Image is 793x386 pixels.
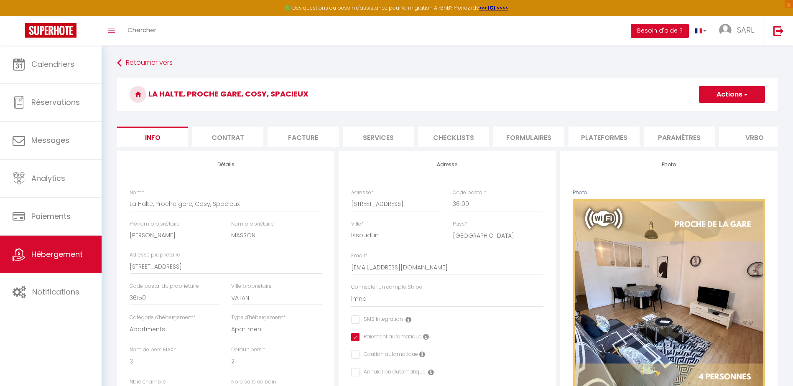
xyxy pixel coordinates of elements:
[773,25,784,36] img: logout
[351,162,543,168] h4: Adresse
[719,127,790,147] li: Vrbo
[418,127,489,147] li: Checklists
[130,162,322,168] h4: Détails
[719,24,732,36] img: ...
[351,252,367,260] label: Email
[453,220,467,228] label: Pays
[117,78,778,111] h3: La Halte, Proche gare, Cosy, Spacieux
[130,189,144,197] label: Nom
[130,220,180,228] label: Prénom propriétaire
[117,127,188,147] li: Info
[31,173,65,183] span: Analytics
[31,135,69,145] span: Messages
[130,251,180,259] label: Adresse propriétaire
[351,189,374,197] label: Adresse
[360,333,422,342] label: Paiement automatique
[351,283,422,291] label: Connecter un compte Stripe
[479,4,508,11] a: >>> ICI <<<<
[31,249,83,259] span: Hébergement
[192,127,263,147] li: Contrat
[231,220,274,228] label: Nom propriétaire
[351,220,364,228] label: Ville
[343,127,414,147] li: Services
[31,211,71,221] span: Paiements
[573,189,587,197] label: Photo
[130,346,176,354] label: Nom de pers MAX
[569,127,640,147] li: Plateformes
[699,86,765,103] button: Actions
[713,16,765,46] a: ... SARL
[25,23,76,38] img: Super Booking
[31,97,80,107] span: Réservations
[573,162,765,168] h4: Photo
[117,56,778,71] a: Retourner vers
[231,314,286,322] label: Type d'hébergement
[268,127,339,147] li: Facture
[130,314,196,322] label: Catégorie d'hébergement
[31,59,74,69] span: Calendriers
[130,378,166,386] label: Nbre chambre
[121,16,163,46] a: Chercher
[493,127,564,147] li: Formulaires
[231,378,276,386] label: Nbre salle de bain
[644,127,715,147] li: Paramètres
[231,282,272,290] label: Ville propriétaire
[130,282,199,290] label: Code postal du propriétaire
[737,25,754,35] span: SARL
[127,25,156,34] span: Chercher
[32,287,79,297] span: Notifications
[360,350,418,360] label: Caution automatique
[631,24,689,38] button: Besoin d'aide ?
[231,346,265,354] label: Default pers.
[453,189,486,197] label: Code postal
